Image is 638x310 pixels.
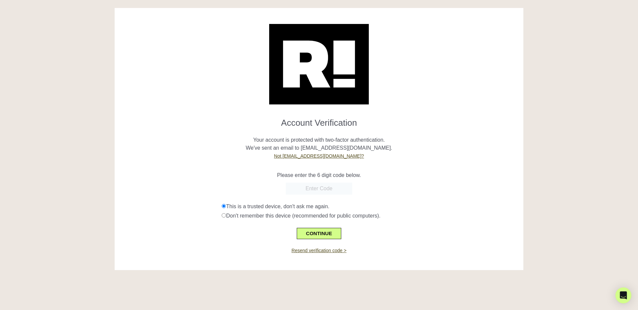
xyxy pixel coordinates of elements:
div: Don't remember this device (recommended for public computers). [222,212,518,220]
a: Not [EMAIL_ADDRESS][DOMAIN_NAME]? [274,153,364,159]
div: This is a trusted device, don't ask me again. [222,203,518,211]
button: CONTINUE [297,228,341,239]
a: Resend verification code > [291,248,346,253]
p: Please enter the 6 digit code below. [120,171,518,179]
h1: Account Verification [120,112,518,128]
p: Your account is protected with two-factor authentication. We've sent an email to [EMAIL_ADDRESS][... [120,128,518,160]
input: Enter Code [286,183,352,195]
img: Retention.com [269,24,369,104]
div: Open Intercom Messenger [615,287,631,303]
